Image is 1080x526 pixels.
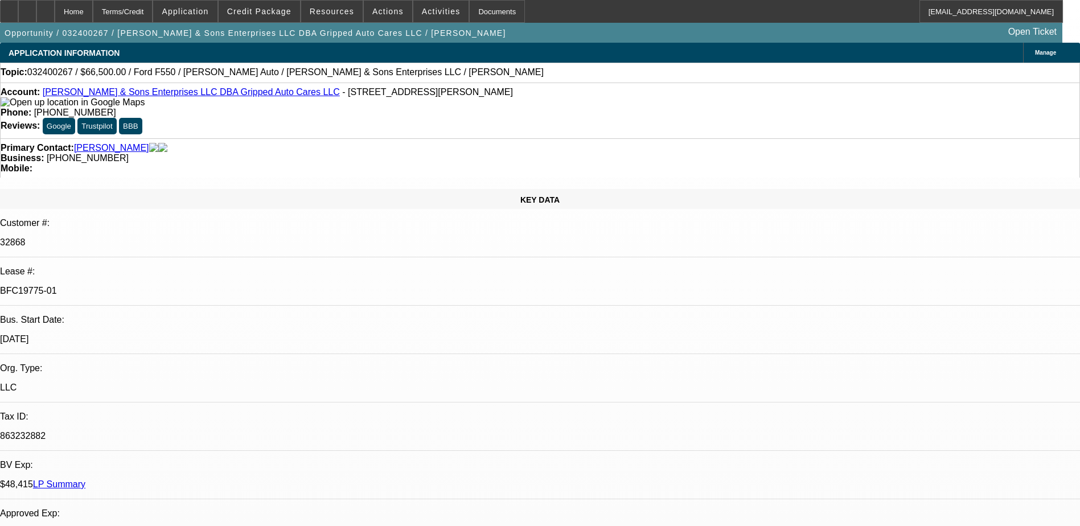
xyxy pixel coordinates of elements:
[34,108,116,117] span: [PHONE_NUMBER]
[520,195,560,204] span: KEY DATA
[372,7,404,16] span: Actions
[74,143,149,153] a: [PERSON_NAME]
[33,479,85,489] a: LP Summary
[47,153,129,163] span: [PHONE_NUMBER]
[413,1,469,22] button: Activities
[1,87,40,97] strong: Account:
[1004,22,1061,42] a: Open Ticket
[119,118,142,134] button: BBB
[1,97,145,108] img: Open up location in Google Maps
[1,121,40,130] strong: Reviews:
[77,118,116,134] button: Trustpilot
[5,28,506,38] span: Opportunity / 032400267 / [PERSON_NAME] & Sons Enterprises LLC DBA Gripped Auto Cares LLC / [PERS...
[43,87,340,97] a: [PERSON_NAME] & Sons Enterprises LLC DBA Gripped Auto Cares LLC
[219,1,300,22] button: Credit Package
[301,1,363,22] button: Resources
[43,118,75,134] button: Google
[1,163,32,173] strong: Mobile:
[1,153,44,163] strong: Business:
[1035,50,1056,56] span: Manage
[364,1,412,22] button: Actions
[9,48,120,57] span: APPLICATION INFORMATION
[227,7,291,16] span: Credit Package
[1,67,27,77] strong: Topic:
[27,67,544,77] span: 032400267 / $66,500.00 / Ford F550 / [PERSON_NAME] Auto / [PERSON_NAME] & Sons Enterprises LLC / ...
[342,87,513,97] span: - [STREET_ADDRESS][PERSON_NAME]
[1,108,31,117] strong: Phone:
[1,97,145,107] a: View Google Maps
[158,143,167,153] img: linkedin-icon.png
[149,143,158,153] img: facebook-icon.png
[310,7,354,16] span: Resources
[162,7,208,16] span: Application
[422,7,461,16] span: Activities
[153,1,217,22] button: Application
[1,143,74,153] strong: Primary Contact:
